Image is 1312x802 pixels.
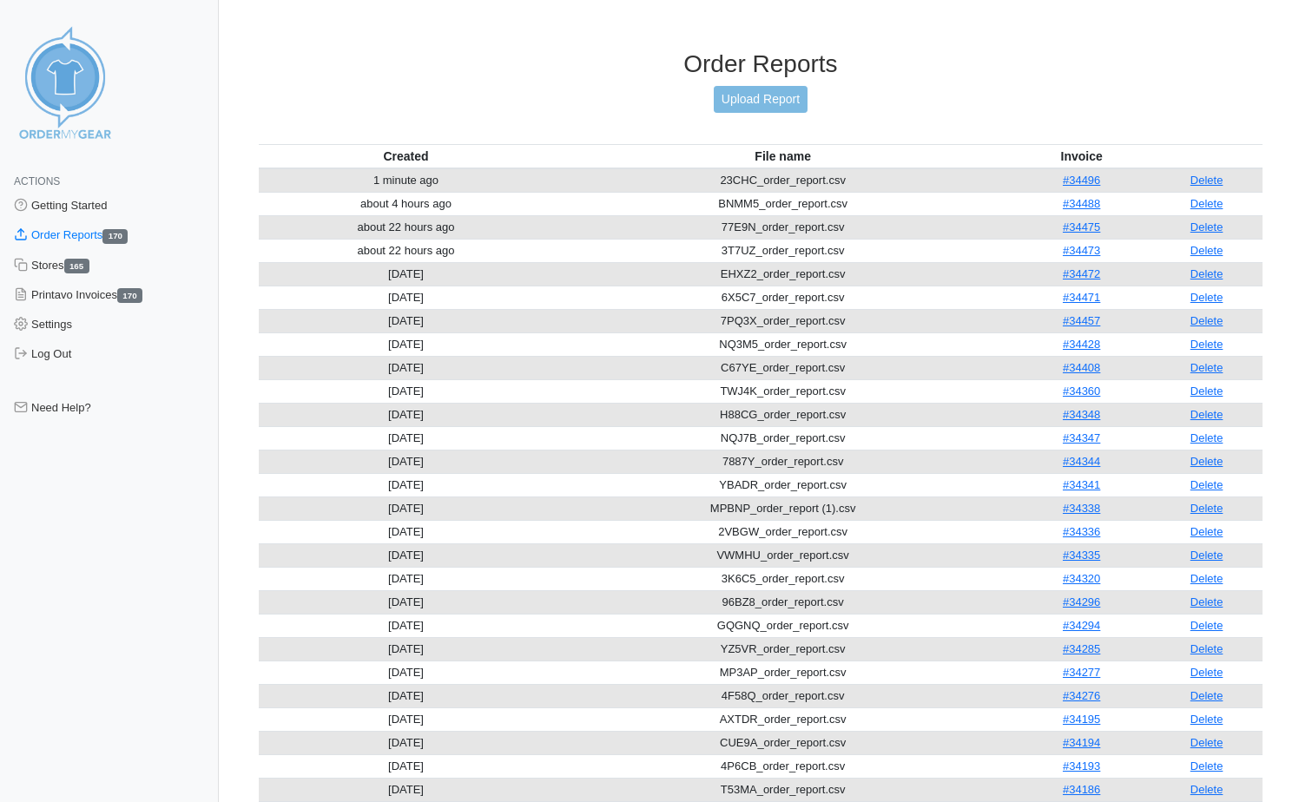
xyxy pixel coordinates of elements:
[259,520,553,543] td: [DATE]
[259,661,553,684] td: [DATE]
[259,450,553,473] td: [DATE]
[1063,666,1100,679] a: #34277
[553,403,1012,426] td: H88CG_order_report.csv
[259,754,553,778] td: [DATE]
[259,637,553,661] td: [DATE]
[259,168,553,193] td: 1 minute ago
[1063,525,1100,538] a: #34336
[1012,144,1150,168] th: Invoice
[553,262,1012,286] td: EHXZ2_order_report.csv
[1063,431,1100,444] a: #34347
[259,567,553,590] td: [DATE]
[259,590,553,614] td: [DATE]
[1190,291,1223,304] a: Delete
[259,332,553,356] td: [DATE]
[553,215,1012,239] td: 77E9N_order_report.csv
[1190,759,1223,772] a: Delete
[1190,174,1223,187] a: Delete
[553,614,1012,637] td: GQGNQ_order_report.csv
[259,356,553,379] td: [DATE]
[553,590,1012,614] td: 96BZ8_order_report.csv
[553,239,1012,262] td: 3T7UZ_order_report.csv
[1063,197,1100,210] a: #34488
[1063,783,1100,796] a: #34186
[553,192,1012,215] td: BNMM5_order_report.csv
[1063,314,1100,327] a: #34457
[1190,549,1223,562] a: Delete
[553,309,1012,332] td: 7PQ3X_order_report.csv
[553,731,1012,754] td: CUE9A_order_report.csv
[1063,736,1100,749] a: #34194
[553,778,1012,801] td: T53MA_order_report.csv
[1190,267,1223,280] a: Delete
[1190,361,1223,374] a: Delete
[1190,502,1223,515] a: Delete
[1063,408,1100,421] a: #34348
[553,379,1012,403] td: TWJ4K_order_report.csv
[259,309,553,332] td: [DATE]
[714,86,808,113] a: Upload Report
[1190,619,1223,632] a: Delete
[64,259,89,273] span: 165
[553,754,1012,778] td: 4P6CB_order_report.csv
[1190,455,1223,468] a: Delete
[259,286,553,309] td: [DATE]
[553,520,1012,543] td: 2VBGW_order_report.csv
[553,356,1012,379] td: C67YE_order_report.csv
[1063,713,1100,726] a: #34195
[259,731,553,754] td: [DATE]
[553,144,1012,168] th: File name
[1063,267,1100,280] a: #34472
[553,332,1012,356] td: NQ3M5_order_report.csv
[1190,572,1223,585] a: Delete
[1190,408,1223,421] a: Delete
[259,543,553,567] td: [DATE]
[117,288,142,303] span: 170
[259,215,553,239] td: about 22 hours ago
[1190,431,1223,444] a: Delete
[1063,220,1100,233] a: #34475
[1190,220,1223,233] a: Delete
[1190,689,1223,702] a: Delete
[1063,244,1100,257] a: #34473
[1063,642,1100,655] a: #34285
[259,144,553,168] th: Created
[1190,385,1223,398] a: Delete
[259,49,1263,79] h3: Order Reports
[259,403,553,426] td: [DATE]
[1063,502,1100,515] a: #34338
[1190,736,1223,749] a: Delete
[1063,174,1100,187] a: #34496
[259,778,553,801] td: [DATE]
[259,192,553,215] td: about 4 hours ago
[553,168,1012,193] td: 23CHC_order_report.csv
[259,262,553,286] td: [DATE]
[553,684,1012,707] td: 4F58Q_order_report.csv
[1190,478,1223,491] a: Delete
[1190,642,1223,655] a: Delete
[259,614,553,637] td: [DATE]
[259,239,553,262] td: about 22 hours ago
[259,473,553,496] td: [DATE]
[1190,783,1223,796] a: Delete
[553,473,1012,496] td: YBADR_order_report.csv
[1063,689,1100,702] a: #34276
[1063,595,1100,608] a: #34296
[1190,244,1223,257] a: Delete
[1063,291,1100,304] a: #34471
[553,496,1012,520] td: MPBNP_order_report (1).csv
[1063,619,1100,632] a: #34294
[1190,197,1223,210] a: Delete
[1190,595,1223,608] a: Delete
[259,426,553,450] td: [DATE]
[1063,549,1100,562] a: #34335
[1063,572,1100,585] a: #34320
[553,661,1012,684] td: MP3AP_order_report.csv
[553,543,1012,567] td: VWMHU_order_report.csv
[553,286,1012,309] td: 6X5C7_order_report.csv
[1190,713,1223,726] a: Delete
[1063,759,1100,772] a: #34193
[1063,338,1100,351] a: #34428
[1190,314,1223,327] a: Delete
[553,637,1012,661] td: YZ5VR_order_report.csv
